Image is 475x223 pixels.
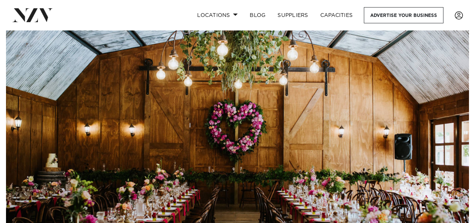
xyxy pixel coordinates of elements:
[12,8,53,22] img: nzv-logo.png
[314,7,359,23] a: Capacities
[364,7,443,23] a: Advertise your business
[244,7,271,23] a: BLOG
[271,7,314,23] a: SUPPLIERS
[191,7,244,23] a: Locations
